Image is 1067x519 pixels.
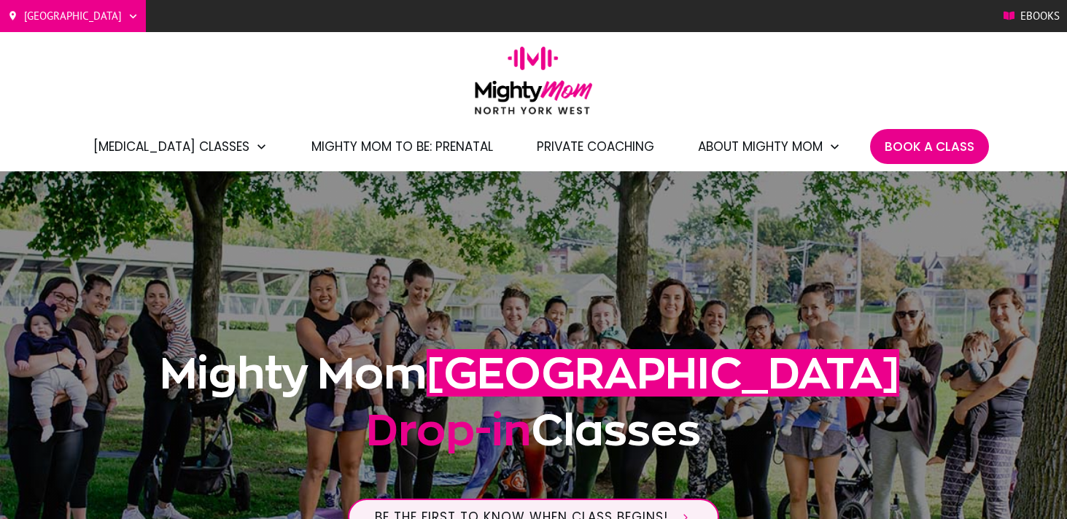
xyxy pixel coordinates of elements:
a: About Mighty Mom [698,134,841,159]
span: Drop-in [366,406,531,453]
span: Ebooks [1020,5,1060,27]
a: [GEOGRAPHIC_DATA] [7,5,139,27]
span: [GEOGRAPHIC_DATA] [427,349,899,397]
a: Mighty Mom to Be: Prenatal [311,134,493,159]
span: [MEDICAL_DATA] Classes [93,134,249,159]
h1: Mighty Mom Classes [141,345,927,476]
a: Private Coaching [537,134,654,159]
span: [GEOGRAPHIC_DATA] [24,5,122,27]
a: Book A Class [885,134,974,159]
span: About Mighty Mom [698,134,823,159]
a: Ebooks [1004,5,1060,27]
a: [MEDICAL_DATA] Classes [93,134,268,159]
